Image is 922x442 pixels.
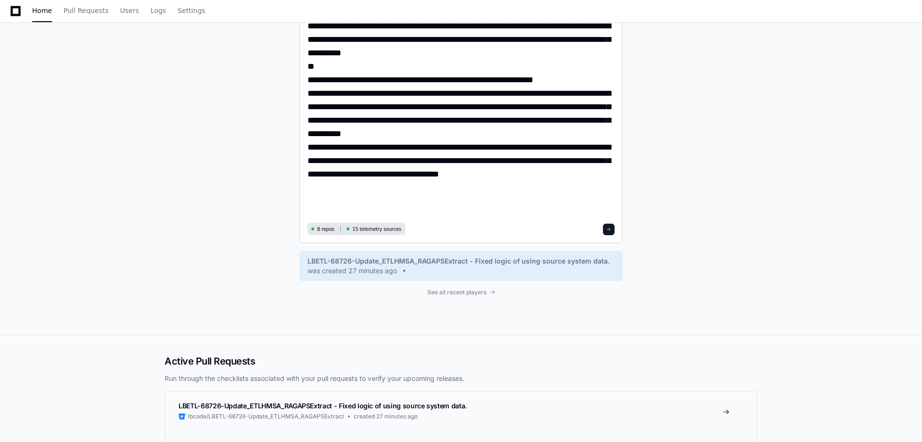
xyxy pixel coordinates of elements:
p: Run through the checklists associated with your pull requests to verify your upcoming releases. [165,374,757,383]
span: was created 27 minutes ago [307,266,397,276]
span: lbcode/LBETL-68726-Update_ETLHMSA_RAGAPSExtract [188,413,344,420]
span: See all recent players [427,289,487,296]
span: 8 repos [317,226,334,233]
span: LBETL-68726-Update_ETLHMSA_RAGAPSExtract - Fixed logic of using source system data. [179,402,467,410]
span: Users [120,8,139,13]
a: LBETL-68726-Update_ETLHMSA_RAGAPSExtract - Fixed logic of using source system data.lbcode/LBETL-6... [165,391,757,432]
a: See all recent players [299,289,623,296]
span: Pull Requests [64,8,108,13]
a: LBETL-68726-Update_ETLHMSA_RAGAPSExtract - Fixed logic of using source system data.was created 27... [307,256,615,276]
span: Settings [178,8,205,13]
span: Home [32,8,52,13]
span: created 27 minutes ago [354,413,418,420]
h2: Active Pull Requests [165,354,757,368]
span: LBETL-68726-Update_ETLHMSA_RAGAPSExtract - Fixed logic of using source system data. [307,256,610,266]
span: 15 telemetry sources [352,226,401,233]
span: Logs [151,8,166,13]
